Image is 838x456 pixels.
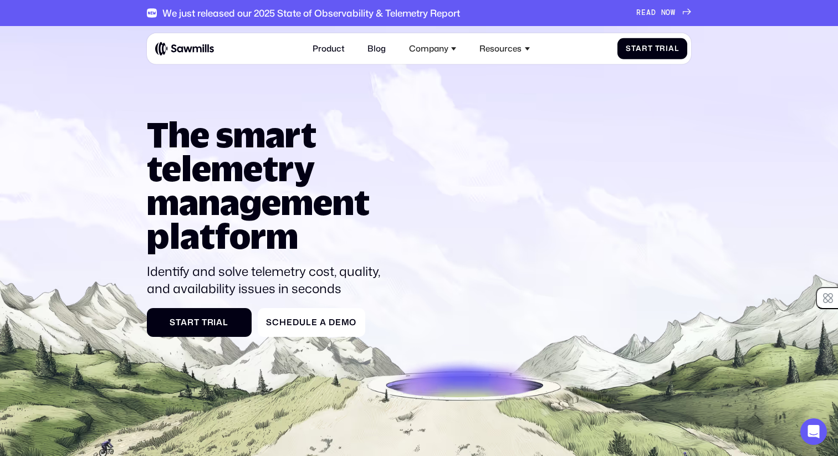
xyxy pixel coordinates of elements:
div: Company [409,44,448,54]
a: READ NOW [636,8,691,17]
div: READ NOW [636,8,676,17]
div: Resources [479,44,522,54]
a: Start Trial [147,308,252,337]
div: Schedule a Demo [266,317,356,327]
div: Start Trial [155,317,243,327]
div: Start Trial [626,44,678,53]
a: Product [306,38,351,60]
a: Schedule a Demo [258,308,365,337]
div: Open Intercom Messenger [800,418,827,445]
h1: The smart telemetry management platform [147,117,390,253]
a: Start Trial [617,38,687,60]
div: We just released our 2025 State of Observability & Telemetry Report [162,7,460,18]
a: Blog [361,38,392,60]
p: Identify and solve telemetry cost, quality, and availability issues in seconds [147,263,390,298]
